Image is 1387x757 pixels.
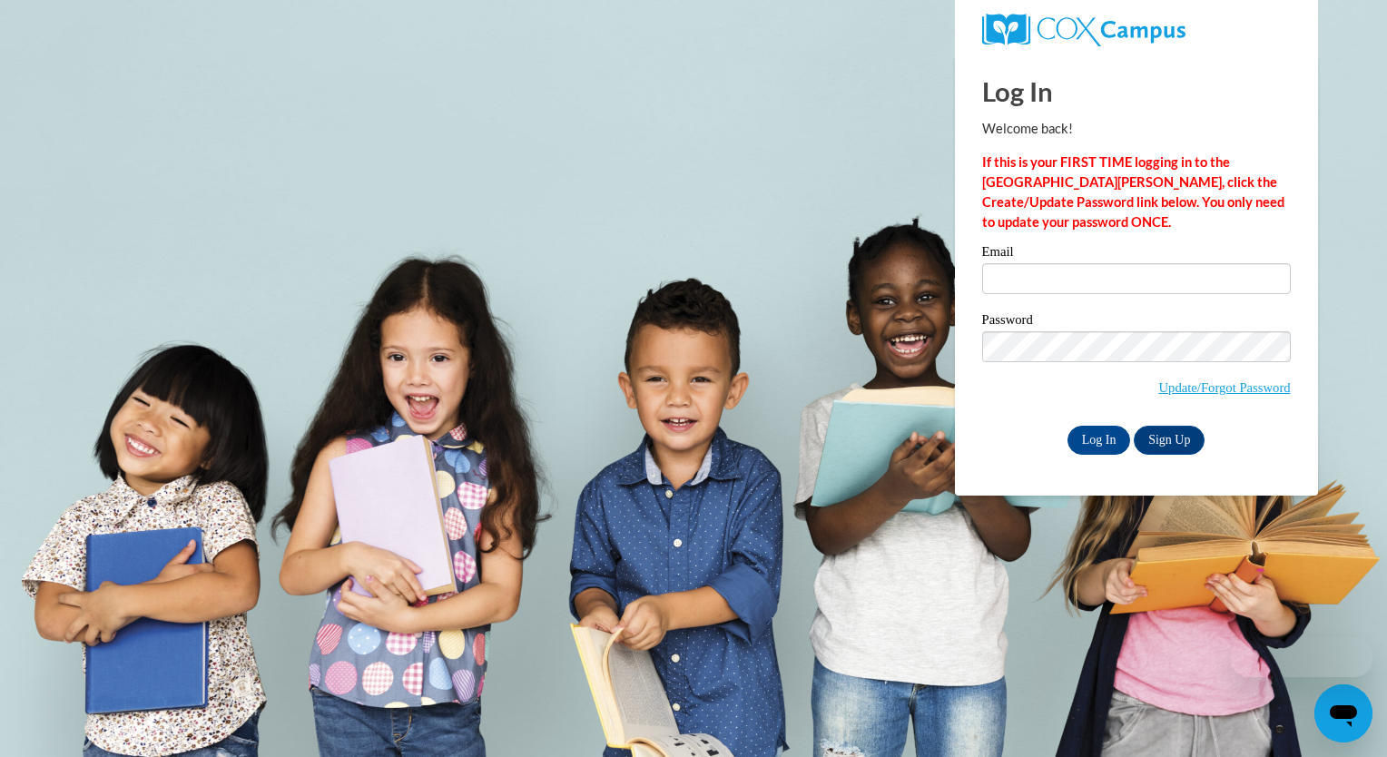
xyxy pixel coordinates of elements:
[1231,637,1372,677] iframe: Message from company
[982,73,1291,110] h1: Log In
[982,245,1291,263] label: Email
[1159,380,1291,395] a: Update/Forgot Password
[982,119,1291,139] p: Welcome back!
[1314,684,1372,742] iframe: Button to launch messaging window
[982,313,1291,331] label: Password
[982,14,1185,46] img: COX Campus
[982,14,1291,46] a: COX Campus
[1134,426,1205,455] a: Sign Up
[1067,426,1131,455] input: Log In
[982,154,1284,230] strong: If this is your FIRST TIME logging in to the [GEOGRAPHIC_DATA][PERSON_NAME], click the Create/Upd...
